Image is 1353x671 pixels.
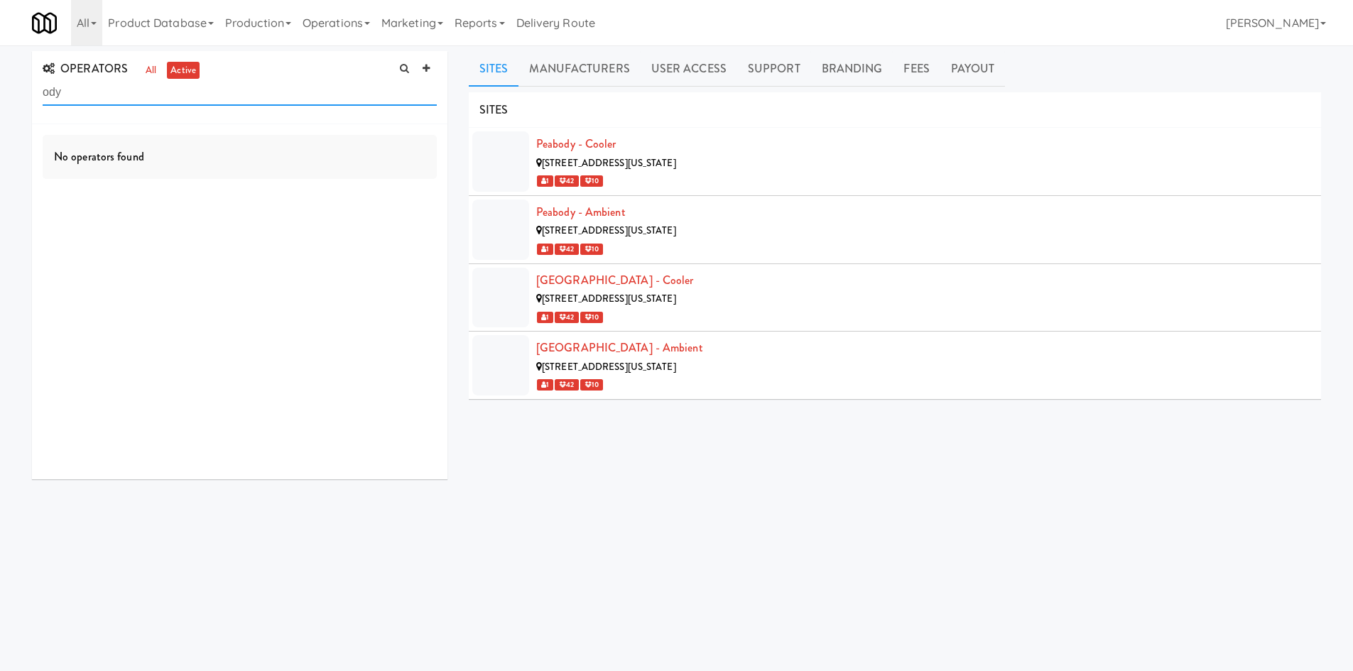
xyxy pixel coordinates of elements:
span: [STREET_ADDRESS][US_STATE] [542,156,676,170]
a: active [167,62,200,80]
span: 1 [537,312,553,323]
span: SITES [479,102,509,118]
a: Fees [893,51,940,87]
span: 1 [537,175,553,187]
img: Micromart [32,11,57,36]
span: 42 [555,244,578,255]
span: 10 [580,244,603,255]
a: Payout [940,51,1006,87]
span: 10 [580,312,603,323]
span: 42 [555,175,578,187]
a: all [142,62,160,80]
div: No operators found [43,135,437,179]
a: User Access [641,51,737,87]
a: Branding [811,51,893,87]
a: Sites [469,51,519,87]
input: Search Operator [43,80,437,106]
a: Peabody - Ambient [536,204,626,220]
a: [GEOGRAPHIC_DATA] - Ambient [536,339,703,356]
span: 1 [537,244,553,255]
a: [GEOGRAPHIC_DATA] - Cooler [536,272,694,288]
span: [STREET_ADDRESS][US_STATE] [542,224,676,237]
span: 42 [555,379,578,391]
span: 10 [580,379,603,391]
span: [STREET_ADDRESS][US_STATE] [542,292,676,305]
span: OPERATORS [43,60,128,77]
span: 1 [537,379,553,391]
a: Manufacturers [518,51,640,87]
span: 10 [580,175,603,187]
span: [STREET_ADDRESS][US_STATE] [542,360,676,373]
a: Support [737,51,811,87]
span: 42 [555,312,578,323]
a: Peabody - Cooler [536,136,616,152]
